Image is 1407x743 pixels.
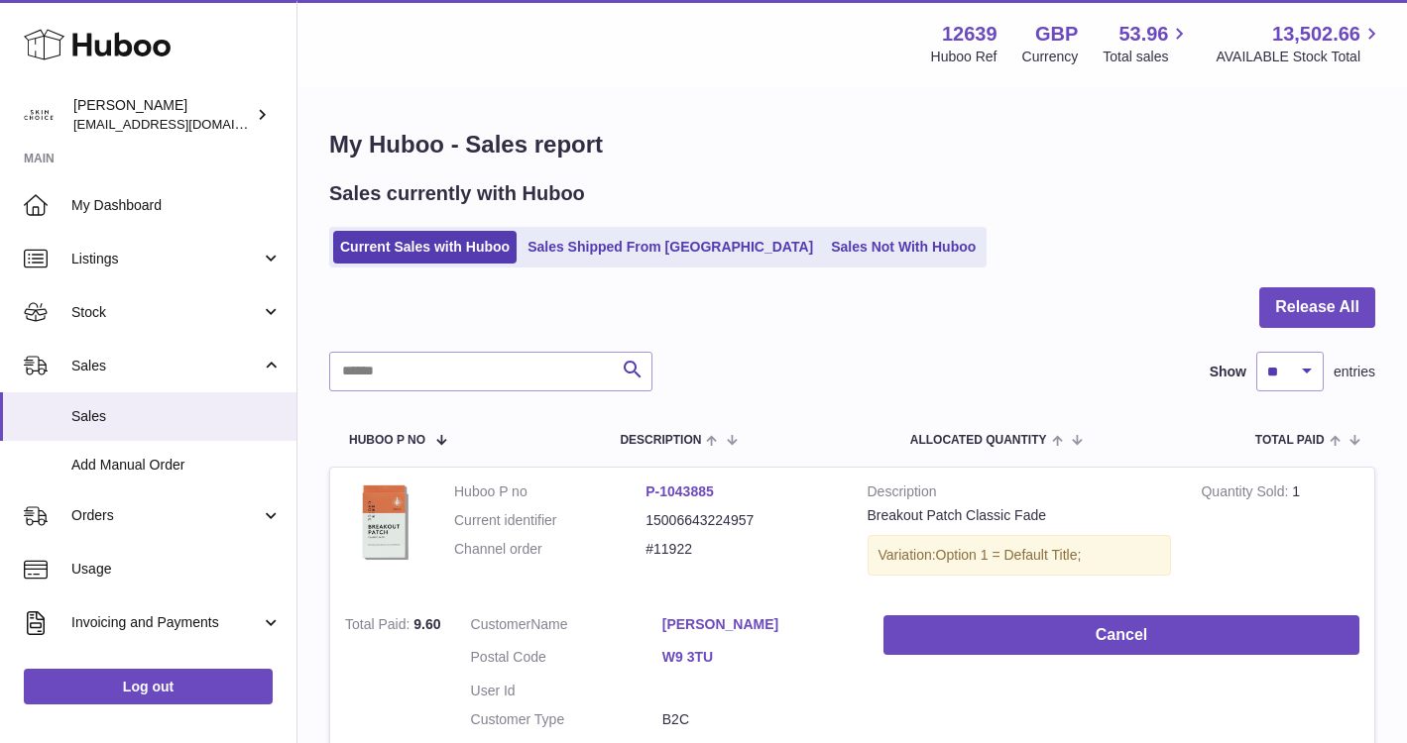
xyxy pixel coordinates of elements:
[71,303,261,322] span: Stock
[73,96,252,134] div: [PERSON_NAME]
[329,180,585,207] h2: Sales currently with Huboo
[349,434,425,447] span: Huboo P no
[868,482,1172,506] strong: Description
[931,48,997,66] div: Huboo Ref
[71,456,282,475] span: Add Manual Order
[1216,48,1383,66] span: AVAILABLE Stock Total
[645,511,837,530] dd: 15006643224957
[73,116,292,132] span: [EMAIL_ADDRESS][DOMAIN_NAME]
[1334,363,1375,381] span: entries
[645,483,714,499] a: P-1043885
[413,616,440,632] span: 9.60
[329,129,1375,160] h1: My Huboo - Sales report
[1255,434,1325,447] span: Total paid
[71,250,261,268] span: Listings
[662,710,854,729] dd: B2C
[1118,21,1168,48] span: 53.96
[471,682,662,700] dt: User Id
[471,616,531,632] span: Customer
[1272,21,1360,48] span: 13,502.66
[868,506,1172,525] div: Breakout Patch Classic Fade
[471,710,662,729] dt: Customer Type
[71,506,261,525] span: Orders
[868,535,1172,576] div: Variation:
[71,613,261,632] span: Invoicing and Payments
[333,231,517,264] a: Current Sales with Huboo
[1210,363,1246,381] label: Show
[471,615,662,639] dt: Name
[1035,21,1078,48] strong: GBP
[71,407,282,426] span: Sales
[454,511,645,530] dt: Current identifier
[71,560,282,579] span: Usage
[936,547,1082,563] span: Option 1 = Default Title;
[662,615,854,634] a: [PERSON_NAME]
[24,669,273,704] a: Log out
[345,616,413,637] strong: Total Paid
[1259,287,1375,328] button: Release All
[24,100,54,130] img: admin@skinchoice.com
[71,357,261,375] span: Sales
[662,648,854,667] a: W9 3TU
[1022,48,1079,66] div: Currency
[454,482,645,501] dt: Huboo P no
[1201,483,1292,504] strong: Quantity Sold
[345,482,424,565] img: 126391747644359.png
[1103,48,1191,66] span: Total sales
[521,231,820,264] a: Sales Shipped From [GEOGRAPHIC_DATA]
[883,615,1359,656] button: Cancel
[1103,21,1191,66] a: 53.96 Total sales
[942,21,997,48] strong: 12639
[454,540,645,559] dt: Channel order
[620,434,701,447] span: Description
[824,231,983,264] a: Sales Not With Huboo
[71,196,282,215] span: My Dashboard
[645,540,837,559] dd: #11922
[1216,21,1383,66] a: 13,502.66 AVAILABLE Stock Total
[910,434,1047,447] span: ALLOCATED Quantity
[471,648,662,672] dt: Postal Code
[1186,468,1374,600] td: 1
